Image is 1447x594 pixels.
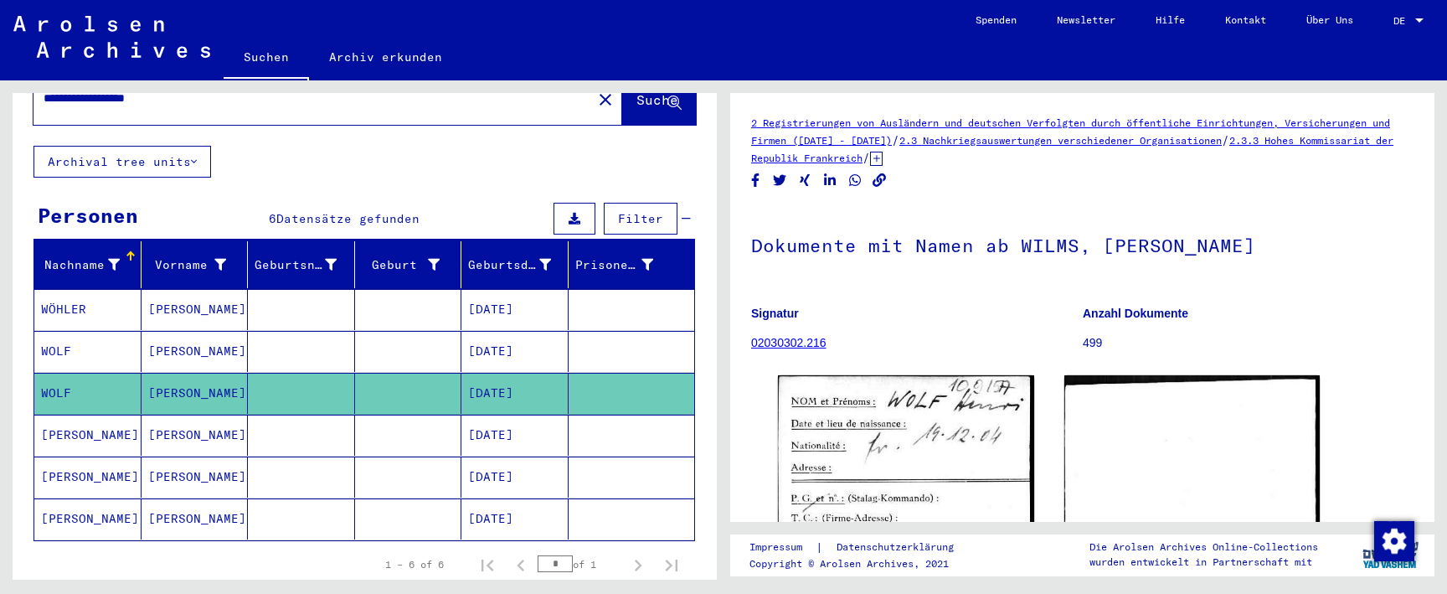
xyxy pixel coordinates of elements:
[461,373,569,414] mat-cell: [DATE]
[595,90,615,110] mat-icon: close
[248,241,355,288] mat-header-cell: Geburtsname
[34,373,142,414] mat-cell: WOLF
[461,289,569,330] mat-cell: [DATE]
[362,256,440,274] div: Geburt‏
[13,16,210,58] img: Arolsen_neg.svg
[751,116,1390,147] a: 2 Registrierungen von Ausländern und deutschen Verfolgten durch öffentliche Einrichtungen, Versic...
[461,241,569,288] mat-header-cell: Geburtsdatum
[821,170,839,191] button: Share on LinkedIn
[863,150,870,165] span: /
[847,170,864,191] button: Share on WhatsApp
[33,146,211,178] button: Archival tree units
[461,331,569,372] mat-cell: [DATE]
[34,289,142,330] mat-cell: WÖHLER
[34,457,142,498] mat-cell: [PERSON_NAME]
[142,415,249,456] mat-cell: [PERSON_NAME]
[468,256,551,274] div: Geburtsdatum
[655,548,688,581] button: Last page
[224,37,309,80] a: Suchen
[34,415,142,456] mat-cell: [PERSON_NAME]
[618,211,663,226] span: Filter
[34,498,142,540] mat-cell: [PERSON_NAME]
[1393,15,1412,27] span: DE
[1222,132,1229,147] span: /
[34,241,142,288] mat-header-cell: Nachname
[34,331,142,372] mat-cell: WOLF
[471,548,504,581] button: First page
[142,457,249,498] mat-cell: [PERSON_NAME]
[751,336,826,349] a: 02030302.216
[823,539,974,556] a: Datenschutzerklärung
[871,170,888,191] button: Copy link
[796,170,814,191] button: Share on Xing
[1083,334,1414,352] p: 499
[1083,307,1188,320] b: Anzahl Dokumente
[142,331,249,372] mat-cell: [PERSON_NAME]
[1374,521,1414,561] img: Zustimmung ändern
[749,556,974,571] p: Copyright © Arolsen Archives, 2021
[751,307,799,320] b: Signatur
[575,251,675,278] div: Prisoner #
[142,373,249,414] mat-cell: [PERSON_NAME]
[751,207,1414,281] h1: Dokumente mit Namen ab WILMS, [PERSON_NAME]
[38,200,138,230] div: Personen
[461,457,569,498] mat-cell: [DATE]
[1089,555,1318,570] p: wurden entwickelt in Partnerschaft mit
[255,256,337,274] div: Geburtsname
[355,241,462,288] mat-header-cell: Geburt‏
[622,73,696,125] button: Suche
[892,132,899,147] span: /
[41,256,120,274] div: Nachname
[461,415,569,456] mat-cell: [DATE]
[589,82,622,116] button: Clear
[636,91,678,108] span: Suche
[461,498,569,540] mat-cell: [DATE]
[276,211,420,226] span: Datensätze gefunden
[538,556,621,572] div: of 1
[747,170,765,191] button: Share on Facebook
[468,251,572,278] div: Geburtsdatum
[148,251,248,278] div: Vorname
[899,134,1222,147] a: 2.3 Nachkriegsauswertungen verschiedener Organisationen
[1359,534,1422,576] img: yv_logo.png
[749,539,974,556] div: |
[255,251,358,278] div: Geburtsname
[749,539,816,556] a: Impressum
[142,289,249,330] mat-cell: [PERSON_NAME]
[621,548,655,581] button: Next page
[142,241,249,288] mat-header-cell: Vorname
[1089,540,1318,555] p: Die Arolsen Archives Online-Collections
[41,251,141,278] div: Nachname
[569,241,695,288] mat-header-cell: Prisoner #
[148,256,227,274] div: Vorname
[269,211,276,226] span: 6
[771,170,789,191] button: Share on Twitter
[309,37,462,77] a: Archiv erkunden
[362,251,461,278] div: Geburt‏
[142,498,249,540] mat-cell: [PERSON_NAME]
[504,548,538,581] button: Previous page
[385,557,444,572] div: 1 – 6 of 6
[604,203,677,235] button: Filter
[575,256,654,274] div: Prisoner #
